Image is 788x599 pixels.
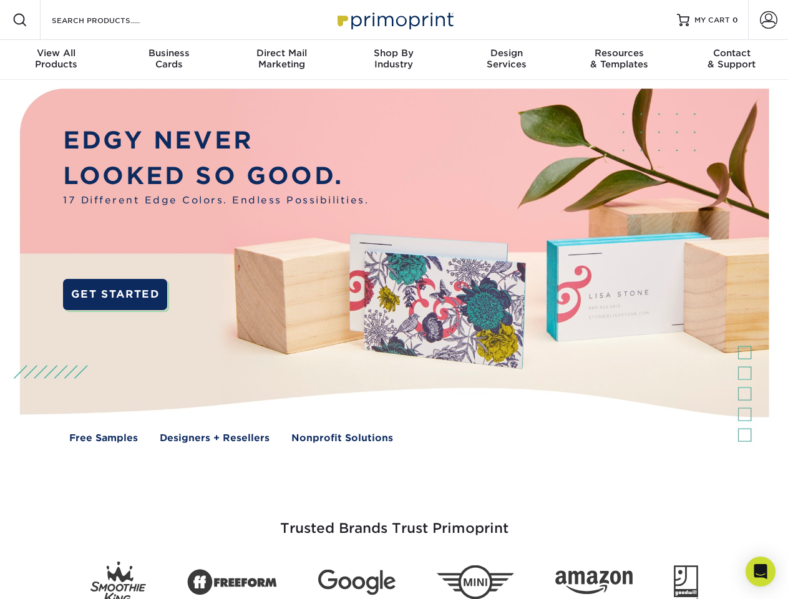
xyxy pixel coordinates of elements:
span: 17 Different Edge Colors. Endless Possibilities. [63,193,369,208]
a: Nonprofit Solutions [291,431,393,446]
div: Cards [112,47,225,70]
div: Marketing [225,47,338,70]
span: Shop By [338,47,450,59]
p: LOOKED SO GOOD. [63,158,369,194]
span: Resources [563,47,675,59]
img: Amazon [555,571,633,595]
a: Direct MailMarketing [225,40,338,80]
div: Services [450,47,563,70]
img: Goodwill [674,565,698,599]
h3: Trusted Brands Trust Primoprint [29,490,759,552]
a: Free Samples [69,431,138,446]
a: DesignServices [450,40,563,80]
span: Direct Mail [225,47,338,59]
img: Google [318,570,396,595]
span: Design [450,47,563,59]
span: MY CART [694,15,730,26]
div: Industry [338,47,450,70]
a: Resources& Templates [563,40,675,80]
a: BusinessCards [112,40,225,80]
a: Designers + Resellers [160,431,270,446]
span: Business [112,47,225,59]
input: SEARCH PRODUCTS..... [51,12,172,27]
img: Primoprint [332,6,457,33]
div: & Support [676,47,788,70]
span: Contact [676,47,788,59]
a: Shop ByIndustry [338,40,450,80]
p: EDGY NEVER [63,123,369,158]
span: 0 [732,16,738,24]
a: Contact& Support [676,40,788,80]
div: Open Intercom Messenger [746,557,776,587]
a: GET STARTED [63,279,167,310]
iframe: Google Customer Reviews [3,561,106,595]
div: & Templates [563,47,675,70]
